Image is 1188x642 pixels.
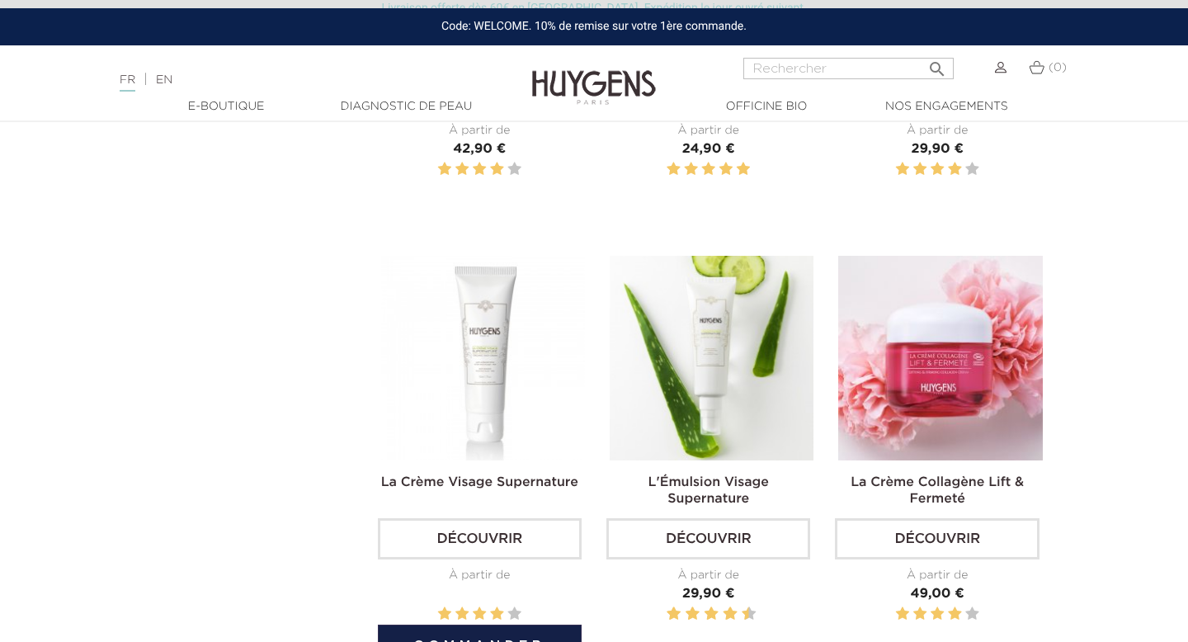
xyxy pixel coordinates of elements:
label: 2 [455,604,469,625]
span: (0) [1049,62,1067,73]
label: 3 [702,159,715,180]
label: 2 [455,159,469,180]
label: 1 [438,159,451,180]
label: 4 [490,159,503,180]
div: À partir de [606,567,810,584]
label: 2 [913,159,926,180]
img: L'Émulsion Visage Supernature [610,256,813,460]
label: 5 [965,604,978,625]
a: Découvrir [606,518,810,559]
a: Nos engagements [864,98,1029,116]
a: Découvrir [378,518,582,559]
label: 1 [667,159,680,180]
div: À partir de [378,122,582,139]
button:  [922,53,952,75]
label: 3 [931,604,944,625]
a: Officine Bio [684,98,849,116]
label: 1 [663,604,666,625]
img: La Crème Collagène Lift & Fermeté [838,256,1042,460]
span: 29,90 € [911,143,964,156]
label: 3 [931,159,944,180]
a: Découvrir [835,518,1039,559]
label: 3 [473,159,486,180]
div: À partir de [606,122,810,139]
label: 5 [965,159,978,180]
a: Diagnostic de peau [323,98,488,116]
a: La Crème Collagène Lift & Fermeté [851,476,1024,506]
a: La Crème Visage Supernature [381,476,578,489]
img: Huygens [532,44,656,107]
a: E-Boutique [144,98,309,116]
span: 49,00 € [911,588,964,601]
div: À partir de [835,122,1039,139]
label: 7 [720,604,723,625]
label: 5 [737,159,750,180]
div: | [111,70,483,90]
label: 5 [507,604,521,625]
label: 10 [745,604,753,625]
label: 3 [682,604,685,625]
label: 8 [726,604,734,625]
a: FR [120,74,135,92]
label: 5 [701,604,704,625]
label: 4 [948,604,961,625]
label: 2 [670,604,678,625]
label: 4 [948,159,961,180]
div: À partir de [835,567,1039,584]
label: 6 [707,604,715,625]
label: 1 [438,604,451,625]
label: 5 [507,159,521,180]
label: 4 [490,604,503,625]
span: 29,90 € [682,588,735,601]
a: EN [156,74,172,86]
label: 3 [473,604,486,625]
label: 1 [896,604,909,625]
span: 42,90 € [453,143,506,156]
label: 2 [913,604,926,625]
a: L'Émulsion Visage Supernature [648,476,768,506]
label: 4 [719,159,733,180]
label: 2 [684,159,697,180]
span: 24,90 € [682,143,735,156]
label: 1 [896,159,909,180]
label: 4 [689,604,697,625]
input: Rechercher [743,58,954,79]
label: 9 [738,604,741,625]
div: À partir de [378,567,582,584]
i:  [927,54,947,74]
